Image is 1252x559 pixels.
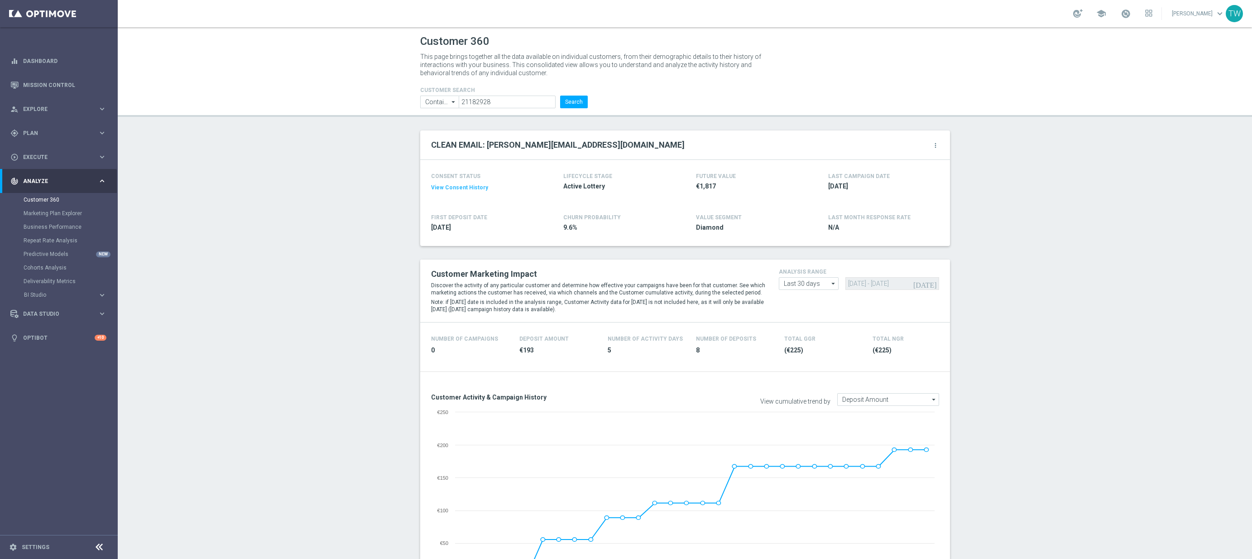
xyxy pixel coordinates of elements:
[10,178,107,185] button: track_changes Analyze keyboard_arrow_right
[431,140,685,150] h2: CLEAN EMAIL: [PERSON_NAME][EMAIL_ADDRESS][DOMAIN_NAME]
[437,443,448,448] text: €200
[1215,9,1225,19] span: keyboard_arrow_down
[563,223,669,232] span: 9.6%
[930,394,939,405] i: arrow_drop_down
[10,153,98,161] div: Execute
[24,247,117,261] div: Predictive Models
[437,410,448,415] text: €250
[873,346,950,355] span: (€225)
[10,130,107,137] button: gps_fixed Plan keyboard_arrow_right
[98,105,106,113] i: keyboard_arrow_right
[10,105,19,113] i: person_search
[98,177,106,185] i: keyboard_arrow_right
[9,543,17,551] i: settings
[23,49,106,73] a: Dashboard
[24,278,94,285] a: Deliverability Metrics
[10,82,107,89] button: Mission Control
[98,129,106,137] i: keyboard_arrow_right
[696,214,742,221] h4: VALUE SEGMENT
[24,275,117,288] div: Deliverability Metrics
[10,154,107,161] div: play_circle_outline Execute keyboard_arrow_right
[23,178,98,184] span: Analyze
[519,336,569,342] h4: Deposit Amount
[431,393,678,401] h3: Customer Activity & Campaign History
[696,223,802,232] span: Diamond
[10,105,98,113] div: Explore
[98,291,106,299] i: keyboard_arrow_right
[420,35,950,48] h1: Customer 360
[95,335,106,341] div: +10
[1171,7,1226,20] a: [PERSON_NAME]keyboard_arrow_down
[10,326,106,350] div: Optibot
[98,153,106,161] i: keyboard_arrow_right
[10,334,107,342] div: lightbulb Optibot +10
[24,251,94,258] a: Predictive Models
[23,130,98,136] span: Plan
[431,269,765,279] h2: Customer Marketing Impact
[10,106,107,113] button: person_search Explore keyboard_arrow_right
[779,269,939,275] h4: analysis range
[828,182,934,191] span: 2025-03-25
[779,277,839,290] input: analysis range
[10,153,19,161] i: play_circle_outline
[784,336,815,342] h4: Total GGR
[98,309,106,318] i: keyboard_arrow_right
[828,223,934,232] span: N/A
[24,210,94,217] a: Marketing Plan Explorer
[696,346,773,355] span: 8
[96,251,110,257] div: NEW
[10,310,98,318] div: Data Studio
[1096,9,1106,19] span: school
[24,292,89,298] span: BI Studio
[10,49,106,73] div: Dashboard
[431,299,765,313] p: Note: if [DATE] date is included in the analysis range, Customer Activity data for [DATE] is not ...
[437,508,448,513] text: €100
[24,291,107,299] button: BI Studio keyboard_arrow_right
[10,58,107,65] div: equalizer Dashboard
[10,129,98,137] div: Plan
[608,346,685,355] span: 5
[23,106,98,112] span: Explore
[449,96,458,108] i: arrow_drop_down
[24,237,94,244] a: Repeat Rate Analysis
[696,173,736,179] h4: FUTURE VALUE
[24,220,117,234] div: Business Performance
[23,311,98,317] span: Data Studio
[828,173,890,179] h4: LAST CAMPAIGN DATE
[10,177,98,185] div: Analyze
[696,336,756,342] h4: Number of Deposits
[24,234,117,247] div: Repeat Rate Analysis
[829,278,838,289] i: arrow_drop_down
[784,346,862,355] span: (€225)
[420,53,769,77] p: This page brings together all the data available on individual customers, from their demographic ...
[10,73,106,97] div: Mission Control
[440,540,448,546] text: €50
[560,96,588,108] button: Search
[828,214,911,221] span: LAST MONTH RESPONSE RATE
[24,196,94,203] a: Customer 360
[10,129,19,137] i: gps_fixed
[563,182,669,191] span: Active Lottery
[24,207,117,220] div: Marketing Plan Explorer
[10,334,19,342] i: lightbulb
[22,545,49,550] a: Settings
[563,214,621,221] span: CHURN PROBABILITY
[24,264,94,271] a: Cohorts Analysis
[10,57,19,65] i: equalizer
[23,154,98,160] span: Execute
[873,336,904,342] h4: Total NGR
[563,173,612,179] h4: LIFECYCLE STAGE
[10,177,19,185] i: track_changes
[431,173,537,179] h4: CONSENT STATUS
[932,142,939,149] i: more_vert
[431,214,487,221] h4: FIRST DEPOSIT DATE
[431,184,488,192] button: View Consent History
[459,96,555,108] input: Enter CID, Email, name or phone
[431,336,498,342] h4: Number of Campaigns
[519,346,597,355] span: €193
[24,223,94,231] a: Business Performance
